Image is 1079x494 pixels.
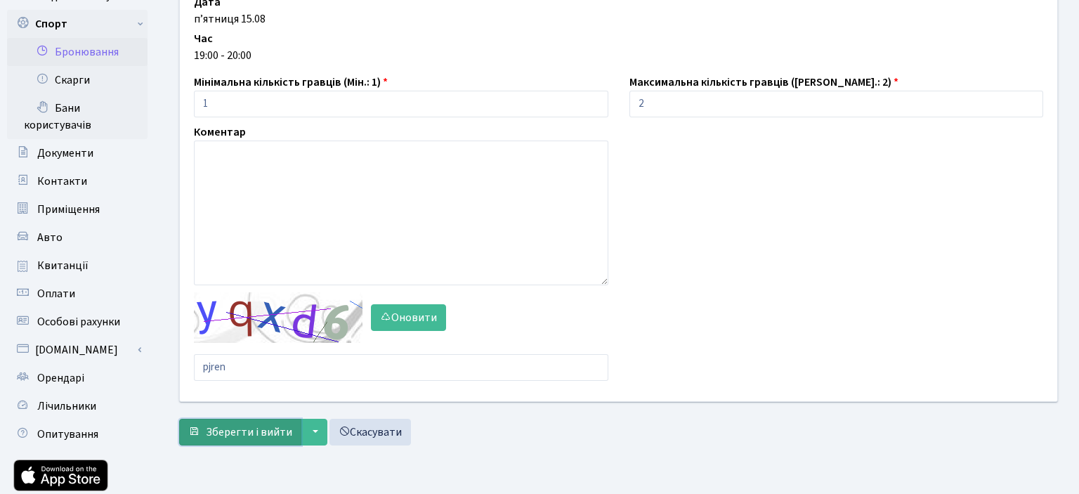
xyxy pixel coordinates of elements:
a: Контакти [7,167,148,195]
a: Особові рахунки [7,308,148,336]
a: Оплати [7,280,148,308]
a: Опитування [7,420,148,448]
span: Оплати [37,286,75,301]
a: Бронювання [7,38,148,66]
a: Скасувати [329,419,411,446]
label: Час [194,30,213,47]
span: Зберегти і вийти [206,424,292,440]
label: Мінімальна кількість гравців (Мін.: 1) [194,74,388,91]
a: Квитанції [7,252,148,280]
a: Авто [7,223,148,252]
span: Контакти [37,174,87,189]
span: Квитанції [37,258,89,273]
span: Орендарі [37,370,84,386]
span: Особові рахунки [37,314,120,330]
img: default [194,292,362,343]
a: Бани користувачів [7,94,148,139]
button: Оновити [371,304,446,331]
span: Авто [37,230,63,245]
a: Приміщення [7,195,148,223]
span: Лічильники [37,398,96,414]
a: Спорт [7,10,148,38]
input: Введіть текст із зображення [194,354,608,381]
span: Документи [37,145,93,161]
div: п’ятниця 15.08 [194,11,1043,27]
button: Зберегти і вийти [179,419,301,446]
a: Орендарі [7,364,148,392]
a: Документи [7,139,148,167]
a: Лічильники [7,392,148,420]
span: Опитування [37,427,98,442]
div: 19:00 - 20:00 [194,47,1043,64]
label: Коментар [194,124,246,141]
label: Максимальна кількість гравців ([PERSON_NAME].: 2) [629,74,898,91]
a: [DOMAIN_NAME] [7,336,148,364]
a: Скарги [7,66,148,94]
span: Приміщення [37,202,100,217]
